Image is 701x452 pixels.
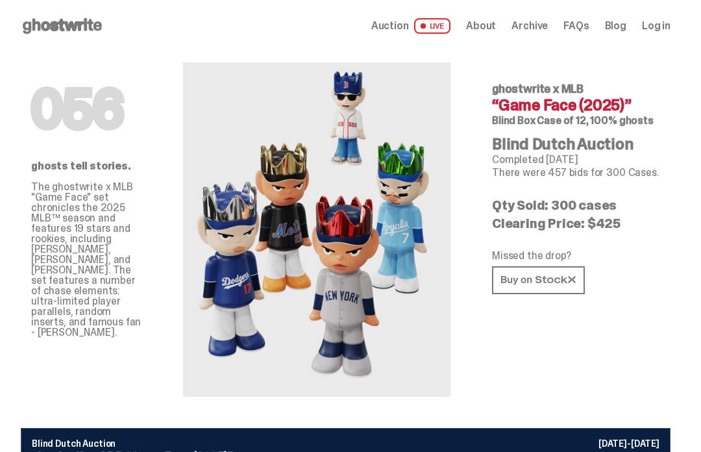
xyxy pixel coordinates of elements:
[605,21,626,31] a: Blog
[492,97,660,113] h4: “Game Face (2025)”
[492,199,660,212] p: Qty Sold: 300 cases
[31,83,141,135] h1: 056
[492,168,660,178] p: There were 457 bids for 300 Cases.
[492,217,660,230] p: Clearing Price: $425
[492,155,660,165] p: Completed [DATE]
[492,81,584,97] span: ghostwrite x MLB
[563,21,589,31] a: FAQs
[492,114,535,127] span: Blind Box
[511,21,548,31] a: Archive
[598,439,659,448] p: [DATE]-[DATE]
[642,21,670,31] a: Log in
[371,18,450,34] a: Auction LIVE
[414,18,451,34] span: LIVE
[492,251,660,261] p: Missed the drop?
[31,182,141,338] p: The ghostwrite x MLB "Game Face" set chronicles the 2025 MLB™ season and features 19 stars and ro...
[466,21,496,31] a: About
[371,21,409,31] span: Auction
[537,114,653,127] span: Case of 12, 100% ghosts
[183,62,450,397] img: MLB&ldquo;Game Face (2025)&rdquo;
[31,161,141,171] p: ghosts tell stories.
[492,136,660,152] h4: Blind Dutch Auction
[32,439,659,448] p: Blind Dutch Auction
